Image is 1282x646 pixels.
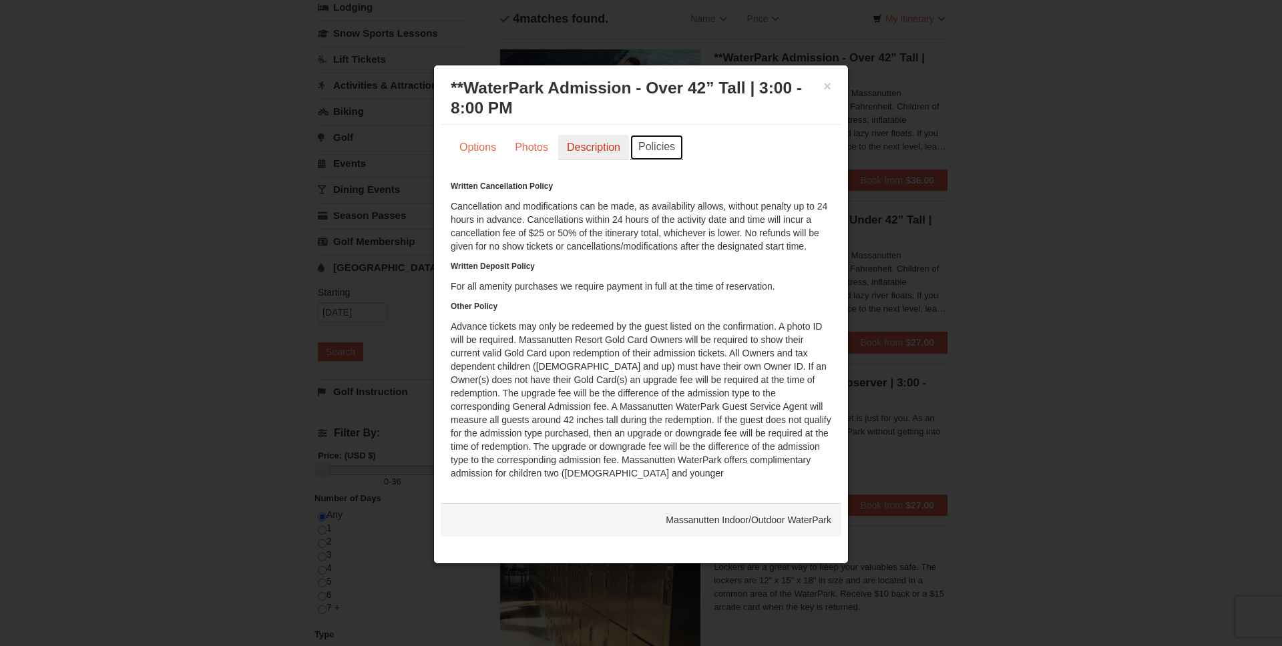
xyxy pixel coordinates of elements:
h6: Other Policy [451,300,831,313]
div: Cancellation and modifications can be made, as availability allows, without penalty up to 24 hour... [451,180,831,480]
a: Description [558,135,629,160]
h6: Written Cancellation Policy [451,180,831,193]
a: Options [451,135,505,160]
a: Policies [630,135,683,160]
button: × [823,79,831,93]
h3: **WaterPark Admission - Over 42” Tall | 3:00 - 8:00 PM [451,78,831,118]
h6: Written Deposit Policy [451,260,831,273]
a: Photos [506,135,557,160]
div: Massanutten Indoor/Outdoor WaterPark [441,503,841,537]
